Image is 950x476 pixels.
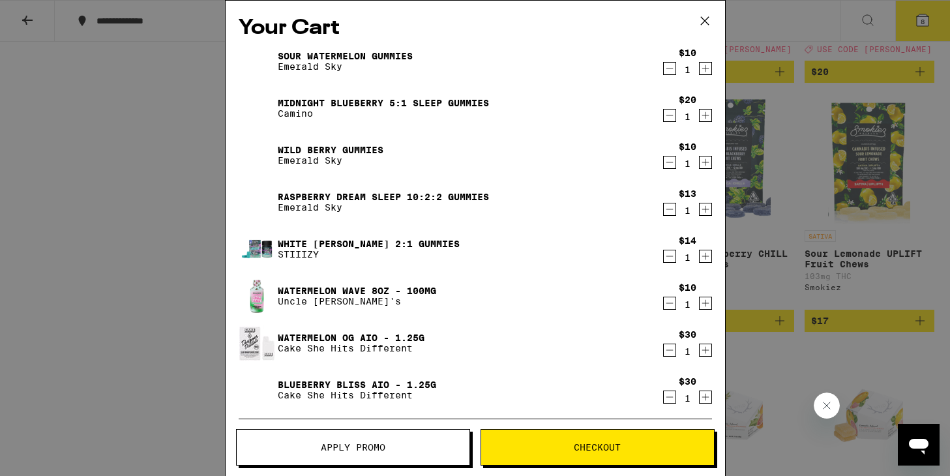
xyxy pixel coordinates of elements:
div: $10 [679,282,696,293]
img: Wild Berry Gummies [239,137,275,173]
button: Increment [699,344,712,357]
div: $14 [679,235,696,246]
img: Watermelon Wave 8oz - 100mg [239,278,275,314]
a: Watermelon OG AIO - 1.25g [278,333,424,343]
div: 1 [679,158,696,169]
a: Blueberry Bliss AIO - 1.25g [278,379,436,390]
button: Decrement [663,203,676,216]
a: Midnight Blueberry 5:1 Sleep Gummies [278,98,489,108]
button: Increment [699,203,712,216]
button: Increment [699,391,712,404]
button: Decrement [663,391,676,404]
div: $10 [679,48,696,58]
button: Checkout [481,429,715,466]
button: Increment [699,297,712,310]
span: Hi. Need any help? [8,9,94,20]
iframe: Button to launch messaging window [898,424,940,466]
img: Watermelon OG AIO - 1.25g [239,325,275,361]
div: 1 [679,205,696,216]
div: 1 [679,299,696,310]
button: Decrement [663,297,676,310]
span: Apply Promo [321,443,385,452]
p: Cake She Hits Different [278,390,436,400]
p: Emerald Sky [278,61,413,72]
div: 1 [679,65,696,75]
h2: Your Cart [239,14,712,43]
p: Emerald Sky [278,202,489,213]
div: $13 [679,188,696,199]
button: Increment [699,156,712,169]
button: Decrement [663,62,676,75]
div: 1 [679,393,696,404]
img: Midnight Blueberry 5:1 Sleep Gummies [239,90,275,126]
div: 1 [679,112,696,122]
span: Checkout [574,443,621,452]
div: 1 [679,346,696,357]
button: Decrement [663,344,676,357]
div: $30 [679,329,696,340]
button: Decrement [663,250,676,263]
p: Camino [278,108,489,119]
button: Increment [699,250,712,263]
a: Wild Berry Gummies [278,145,383,155]
button: Increment [699,109,712,122]
button: Apply Promo [236,429,470,466]
div: $30 [679,376,696,387]
img: Sour Watermelon Gummies [239,43,275,80]
button: Increment [699,62,712,75]
div: $10 [679,141,696,152]
button: Decrement [663,156,676,169]
a: Sour Watermelon Gummies [278,51,413,61]
a: Raspberry Dream Sleep 10:2:2 Gummies [278,192,489,202]
img: Raspberry Dream Sleep 10:2:2 Gummies [239,184,275,220]
div: 1 [679,252,696,263]
p: STIIIZY [278,249,460,260]
div: $20 [679,95,696,105]
iframe: Close message [814,393,840,419]
button: Decrement [663,109,676,122]
a: Watermelon Wave 8oz - 100mg [278,286,436,296]
a: White [PERSON_NAME] 2:1 Gummies [278,239,460,249]
p: Cake She Hits Different [278,343,424,353]
p: Emerald Sky [278,155,383,166]
img: White Berry 2:1 Gummies [239,231,275,267]
p: Uncle [PERSON_NAME]'s [278,296,436,306]
img: Blueberry Bliss AIO - 1.25g [239,372,275,408]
